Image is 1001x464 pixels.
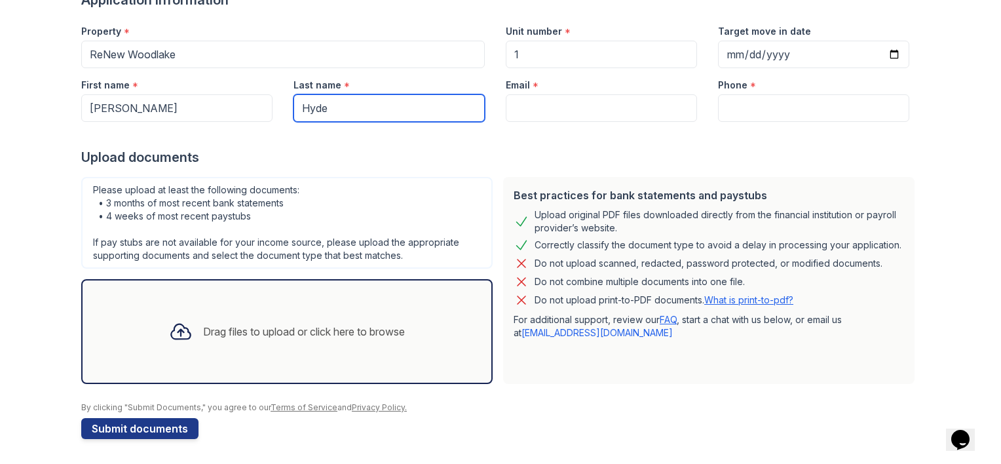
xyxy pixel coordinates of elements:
div: Upload documents [81,148,920,166]
p: For additional support, review our , start a chat with us below, or email us at [514,313,904,339]
label: Unit number [506,25,562,38]
div: Best practices for bank statements and paystubs [514,187,904,203]
a: What is print-to-pdf? [704,294,793,305]
button: Submit documents [81,418,198,439]
div: Do not upload scanned, redacted, password protected, or modified documents. [535,256,882,271]
label: Target move in date [718,25,811,38]
p: Do not upload print-to-PDF documents. [535,294,793,307]
a: [EMAIL_ADDRESS][DOMAIN_NAME] [521,327,673,338]
div: Upload original PDF files downloaded directly from the financial institution or payroll provider’... [535,208,904,235]
label: Email [506,79,530,92]
div: Please upload at least the following documents: • 3 months of most recent bank statements • 4 wee... [81,177,493,269]
a: Terms of Service [271,402,337,412]
iframe: chat widget [946,412,988,451]
label: First name [81,79,130,92]
label: Phone [718,79,747,92]
div: By clicking "Submit Documents," you agree to our and [81,402,920,413]
a: FAQ [660,314,677,325]
label: Last name [293,79,341,92]
div: Do not combine multiple documents into one file. [535,274,745,290]
div: Correctly classify the document type to avoid a delay in processing your application. [535,237,901,253]
div: Drag files to upload or click here to browse [203,324,405,339]
label: Property [81,25,121,38]
a: Privacy Policy. [352,402,407,412]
